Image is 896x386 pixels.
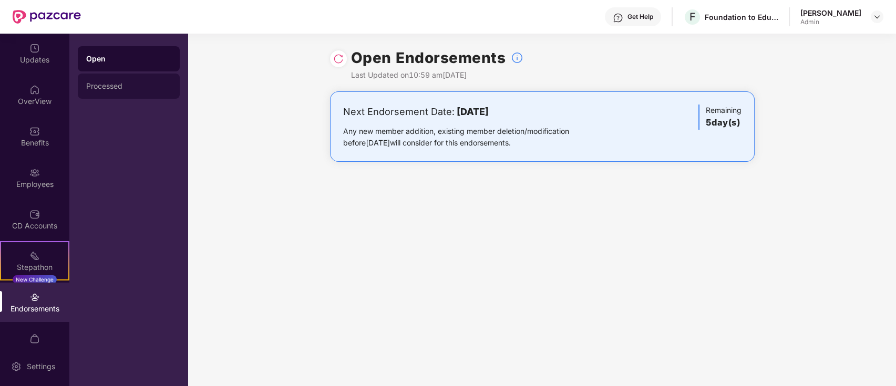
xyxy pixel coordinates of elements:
img: svg+xml;base64,PHN2ZyBpZD0iUmVsb2FkLTMyeDMyIiB4bWxucz0iaHR0cDovL3d3dy53My5vcmcvMjAwMC9zdmciIHdpZH... [333,54,344,64]
img: svg+xml;base64,PHN2ZyBpZD0iRW5kb3JzZW1lbnRzIiB4bWxucz0iaHR0cDovL3d3dy53My5vcmcvMjAwMC9zdmciIHdpZH... [29,292,40,302]
b: [DATE] [457,106,489,117]
div: Settings [24,361,58,372]
img: svg+xml;base64,PHN2ZyBpZD0iU2V0dGluZy0yMHgyMCIgeG1sbnM9Imh0dHA6Ly93d3cudzMub3JnLzIwMDAvc3ZnIiB3aW... [11,361,22,372]
img: svg+xml;base64,PHN2ZyBpZD0iQmVuZWZpdHMiIHhtbG5zPSJodHRwOi8vd3d3LnczLm9yZy8yMDAwL3N2ZyIgd2lkdGg9Ij... [29,126,40,137]
img: svg+xml;base64,PHN2ZyBpZD0iVXBkYXRlZCIgeG1sbnM9Imh0dHA6Ly93d3cudzMub3JnLzIwMDAvc3ZnIiB3aWR0aD0iMj... [29,43,40,54]
img: svg+xml;base64,PHN2ZyBpZD0iQ0RfQWNjb3VudHMiIGRhdGEtbmFtZT0iQ0QgQWNjb3VudHMiIHhtbG5zPSJodHRwOi8vd3... [29,209,40,220]
img: svg+xml;base64,PHN2ZyBpZD0iSW5mb18tXzMyeDMyIiBkYXRhLW5hbWU9IkluZm8gLSAzMngzMiIgeG1sbnM9Imh0dHA6Ly... [511,51,523,64]
img: svg+xml;base64,PHN2ZyBpZD0iRW1wbG95ZWVzIiB4bWxucz0iaHR0cDovL3d3dy53My5vcmcvMjAwMC9zdmciIHdpZHRoPS... [29,168,40,178]
div: Last Updated on 10:59 am[DATE] [351,69,524,81]
img: svg+xml;base64,PHN2ZyBpZD0iSGVscC0zMngzMiIgeG1sbnM9Imh0dHA6Ly93d3cudzMub3JnLzIwMDAvc3ZnIiB3aWR0aD... [613,13,623,23]
div: Remaining [698,105,741,130]
div: Admin [800,18,861,26]
div: Any new member addition, existing member deletion/modification before [DATE] will consider for th... [343,126,602,149]
div: Foundation to Educate Girls Globally [705,12,778,22]
h3: 5 day(s) [706,116,741,130]
div: Stepathon [1,262,68,273]
h1: Open Endorsements [351,46,506,69]
span: F [689,11,696,23]
img: svg+xml;base64,PHN2ZyBpZD0iRHJvcGRvd24tMzJ4MzIiIHhtbG5zPSJodHRwOi8vd3d3LnczLm9yZy8yMDAwL3N2ZyIgd2... [873,13,881,21]
img: svg+xml;base64,PHN2ZyBpZD0iTXlfT3JkZXJzIiBkYXRhLW5hbWU9Ik15IE9yZGVycyIgeG1sbnM9Imh0dHA6Ly93d3cudz... [29,333,40,344]
div: Open [86,54,171,64]
img: svg+xml;base64,PHN2ZyB4bWxucz0iaHR0cDovL3d3dy53My5vcmcvMjAwMC9zdmciIHdpZHRoPSIyMSIgaGVpZ2h0PSIyMC... [29,251,40,261]
img: New Pazcare Logo [13,10,81,24]
div: Next Endorsement Date: [343,105,602,119]
div: Get Help [627,13,653,21]
div: Processed [86,82,171,90]
div: New Challenge [13,275,57,284]
img: svg+xml;base64,PHN2ZyBpZD0iSG9tZSIgeG1sbnM9Imh0dHA6Ly93d3cudzMub3JnLzIwMDAvc3ZnIiB3aWR0aD0iMjAiIG... [29,85,40,95]
div: [PERSON_NAME] [800,8,861,18]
